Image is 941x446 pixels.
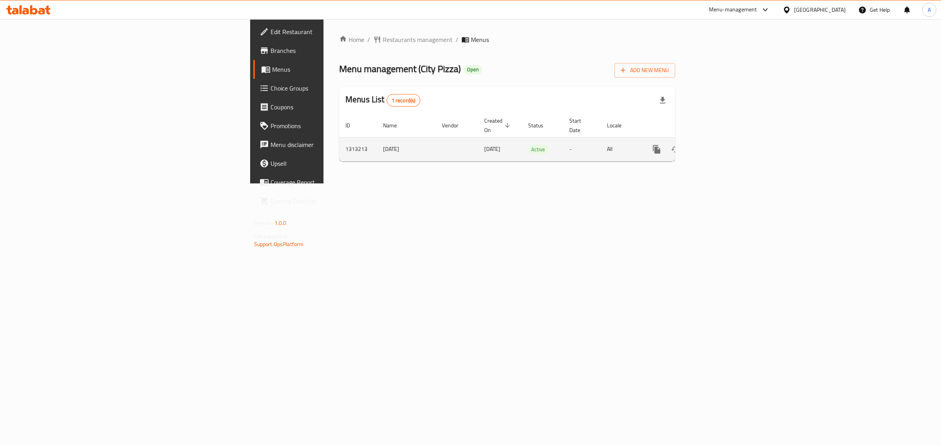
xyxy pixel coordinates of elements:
[254,218,273,228] span: Version:
[339,35,675,44] nav: breadcrumb
[387,94,421,107] div: Total records count
[254,231,290,241] span: Get support on:
[647,140,666,159] button: more
[442,121,469,130] span: Vendor
[794,5,846,14] div: [GEOGRAPHIC_DATA]
[464,66,482,73] span: Open
[653,91,672,110] div: Export file
[456,35,458,44] li: /
[253,79,407,98] a: Choice Groups
[528,121,554,130] span: Status
[614,63,675,78] button: Add New Menu
[709,5,757,15] div: Menu-management
[464,65,482,74] div: Open
[387,97,420,104] span: 1 record(s)
[484,144,500,154] span: [DATE]
[383,121,407,130] span: Name
[271,27,401,36] span: Edit Restaurant
[383,35,452,44] span: Restaurants management
[607,121,632,130] span: Locale
[271,121,401,131] span: Promotions
[254,239,304,249] a: Support.OpsPlatform
[528,145,548,154] span: Active
[253,22,407,41] a: Edit Restaurant
[339,114,729,161] table: enhanced table
[253,173,407,192] a: Coverage Report
[484,116,512,135] span: Created On
[253,98,407,116] a: Coupons
[271,102,401,112] span: Coupons
[641,114,729,138] th: Actions
[345,121,360,130] span: ID
[569,116,591,135] span: Start Date
[274,218,287,228] span: 1.0.0
[271,140,401,149] span: Menu disclaimer
[928,5,931,14] span: A
[253,135,407,154] a: Menu disclaimer
[253,60,407,79] a: Menus
[345,94,420,107] h2: Menus List
[271,196,401,206] span: Grocery Checklist
[271,46,401,55] span: Branches
[601,137,641,161] td: All
[563,137,601,161] td: -
[271,83,401,93] span: Choice Groups
[253,192,407,210] a: Grocery Checklist
[272,65,401,74] span: Menus
[253,116,407,135] a: Promotions
[271,159,401,168] span: Upsell
[471,35,489,44] span: Menus
[253,41,407,60] a: Branches
[253,154,407,173] a: Upsell
[621,65,669,75] span: Add New Menu
[373,35,452,44] a: Restaurants management
[271,178,401,187] span: Coverage Report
